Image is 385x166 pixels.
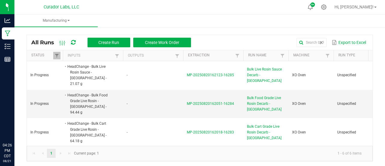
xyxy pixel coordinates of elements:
div: Manage settings [320,4,328,10]
button: Create Work Order [133,38,191,47]
inline-svg: Inventory [5,43,11,49]
div: All Runs [31,37,196,48]
span: MP-20250820162123-16285 [187,73,234,77]
inline-svg: Analytics [5,17,11,23]
a: Run TypeSortable [338,53,369,58]
a: MachineSortable [293,53,324,58]
a: Run NameSortable [248,53,279,58]
li: HeadChange - Bulk Food Grade Live Rosin - [GEOGRAPHIC_DATA] - 94.44 g [66,92,114,116]
p: 04:26 PM CDT [3,143,12,159]
span: MP-20250820162018-16283 [187,130,234,134]
span: XO Oven [292,73,306,77]
span: MP-20250820162051-16284 [187,102,234,106]
span: Bulk Food Grade Live Rosin Decarb - [GEOGRAPHIC_DATA] [247,95,285,113]
span: Unspecified [337,73,356,77]
span: 9+ [311,4,314,6]
span: XO Oven [292,130,306,134]
inline-svg: Reports [5,56,11,62]
span: XO Oven [292,102,306,106]
a: Filter [234,52,241,59]
kendo-pager: Current page: 1 [27,146,373,161]
kendo-pager-info: 1 - 6 of 6 items [103,149,366,158]
span: Create Run [98,40,119,45]
input: Search by Run Name, Extraction, Machine, or Lot Number [297,38,327,47]
span: In Progress [30,102,49,106]
span: Unspecified [337,102,356,106]
a: Filter [174,52,181,60]
span: Bulk Live Rosin Sauce Decarb - [GEOGRAPHIC_DATA] [247,67,285,84]
li: HeadChange - Bulk Live Rosin Sauce - [GEOGRAPHIC_DATA] - 21.07 g [66,64,114,87]
span: Bulk Cart Grade Live Rosin Decarb - [GEOGRAPHIC_DATA] [247,124,285,141]
th: Outputs [123,50,183,61]
a: Filter [279,52,286,59]
iframe: Resource center unread badge [18,117,25,124]
a: Page 1 [47,149,56,158]
p: 08/21 [3,159,12,163]
span: clear [319,40,324,45]
span: Hi, [PERSON_NAME]! [334,5,374,9]
span: Unspecified [337,130,356,134]
a: ExtractionSortable [188,53,233,58]
a: StatusSortable [31,53,53,58]
button: Create Run [88,38,130,47]
td: - [123,61,183,90]
span: In Progress [30,130,49,134]
a: Filter [113,52,121,60]
span: Manufacturing [14,18,98,23]
span: Curador Labs, LLC [44,5,79,10]
li: HeadChange - Bulk Cart Grade Live Rosin - [GEOGRAPHIC_DATA] - 64.18 g [66,121,114,144]
span: Create Work Order [145,40,179,45]
a: Manufacturing [14,14,98,27]
button: Export to Excel [330,37,368,48]
span: In Progress [30,73,49,77]
a: Filter [324,52,331,59]
iframe: Resource center [6,118,24,136]
a: Filter [53,52,60,59]
td: - [123,90,183,118]
inline-svg: Manufacturing [5,30,11,36]
td: - [123,118,183,147]
th: Inputs [63,50,123,61]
